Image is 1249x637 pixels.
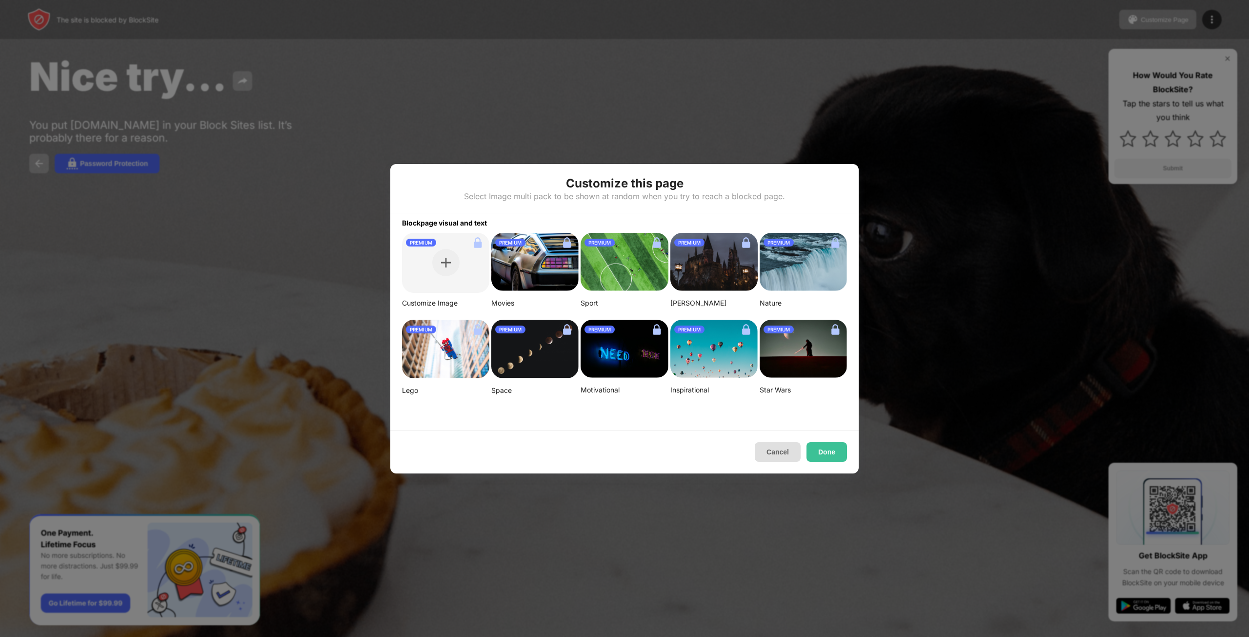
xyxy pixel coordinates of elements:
div: Star Wars [760,386,847,394]
div: Motivational [581,386,668,394]
div: PREMIUM [764,326,794,333]
div: PREMIUM [674,239,705,247]
img: aditya-chinchure-LtHTe32r_nA-unsplash.png [760,233,847,291]
img: ian-dooley-DuBNA1QMpPA-unsplash-small.png [670,320,758,378]
img: aditya-vyas-5qUJfO4NU4o-unsplash-small.png [670,233,758,291]
div: PREMIUM [764,239,794,247]
div: PREMIUM [406,239,436,247]
div: Lego [402,386,489,395]
div: Movies [491,299,579,308]
img: jeff-wang-p2y4T4bFws4-unsplash-small.png [581,233,668,291]
div: PREMIUM [674,326,705,333]
div: Customize this page [566,176,684,191]
img: lock.svg [827,322,843,337]
img: lock.svg [470,322,485,337]
img: mehdi-messrro-gIpJwuHVwt0-unsplash-small.png [402,320,489,378]
img: lock.svg [738,322,754,337]
div: PREMIUM [495,239,525,247]
img: lock.svg [559,322,575,337]
button: Cancel [755,442,801,462]
img: plus.svg [441,258,451,267]
img: lock.svg [559,235,575,250]
div: Select Image multi pack to be shown at random when you try to reach a blocked page. [464,191,785,201]
div: Blockpage visual and text [390,213,859,227]
div: Customize Image [402,299,489,308]
div: Inspirational [670,386,758,394]
img: lock.svg [649,322,665,337]
img: image-22-small.png [760,320,847,378]
div: PREMIUM [584,326,615,333]
img: lock.svg [738,235,754,250]
div: PREMIUM [584,239,615,247]
div: Sport [581,299,668,308]
div: PREMIUM [495,326,525,333]
img: linda-xu-KsomZsgjLSA-unsplash.png [491,320,579,379]
img: lock.svg [470,235,485,250]
img: lock.svg [649,235,665,250]
div: PREMIUM [406,326,436,333]
img: image-26.png [491,233,579,291]
div: Space [491,386,579,395]
div: Nature [760,299,847,308]
img: alexis-fauvet-qfWf9Muwp-c-unsplash-small.png [581,320,668,378]
div: [PERSON_NAME] [670,299,758,308]
button: Done [806,442,847,462]
img: lock.svg [827,235,843,250]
